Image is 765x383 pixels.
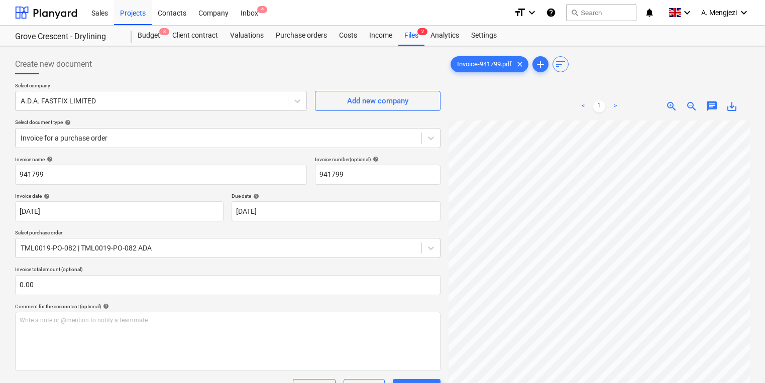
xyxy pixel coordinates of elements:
a: Page 1 is your current page [593,100,605,112]
span: clear [514,58,526,70]
a: Purchase orders [270,26,333,46]
div: Budget [132,26,166,46]
a: Files2 [398,26,424,46]
button: Add new company [315,91,441,111]
span: help [45,156,53,162]
span: Invoice-941799.pdf [451,61,518,68]
a: Client contract [166,26,224,46]
a: Valuations [224,26,270,46]
span: help [101,303,109,309]
div: Grove Crescent - Drylining [15,32,120,42]
a: Budget8 [132,26,166,46]
input: Invoice name [15,165,307,185]
span: add [534,58,547,70]
span: zoom_out [686,100,698,112]
div: Invoice number (optional) [315,156,441,163]
div: Add new company [347,94,408,107]
div: Select document type [15,119,441,125]
i: format_size [514,7,526,19]
div: Comment for the accountant (optional) [15,303,441,310]
p: Select company [15,82,307,91]
span: 8 [159,28,169,35]
span: 2 [417,28,427,35]
a: Analytics [424,26,465,46]
a: Settings [465,26,503,46]
span: chat [706,100,718,112]
i: keyboard_arrow_down [526,7,538,19]
p: Select purchase order [15,229,441,238]
input: Invoice date not specified [15,201,224,221]
span: help [63,119,71,125]
input: Invoice total amount (optional) [15,275,441,295]
a: Next page [609,100,621,112]
i: keyboard_arrow_down [681,7,693,19]
span: help [251,193,259,199]
a: Previous page [577,100,589,112]
span: 4 [257,6,267,13]
iframe: Chat Widget [715,335,765,383]
span: sort [555,58,567,70]
span: save_alt [726,100,738,112]
p: Invoice total amount (optional) [15,266,441,275]
a: Costs [333,26,363,46]
span: search [571,9,579,17]
span: A. Mengjezi [701,9,737,17]
i: keyboard_arrow_down [738,7,750,19]
div: Invoice date [15,193,224,199]
div: Invoice-941799.pdf [451,56,528,72]
input: Invoice number [315,165,441,185]
span: Create new document [15,58,92,70]
div: Invoice name [15,156,307,163]
div: Due date [232,193,440,199]
span: zoom_in [666,100,678,112]
a: Income [363,26,398,46]
div: Files [398,26,424,46]
span: help [42,193,50,199]
button: Search [566,4,636,21]
i: Knowledge base [546,7,556,19]
input: Due date not specified [232,201,440,221]
span: help [371,156,379,162]
i: notifications [644,7,654,19]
